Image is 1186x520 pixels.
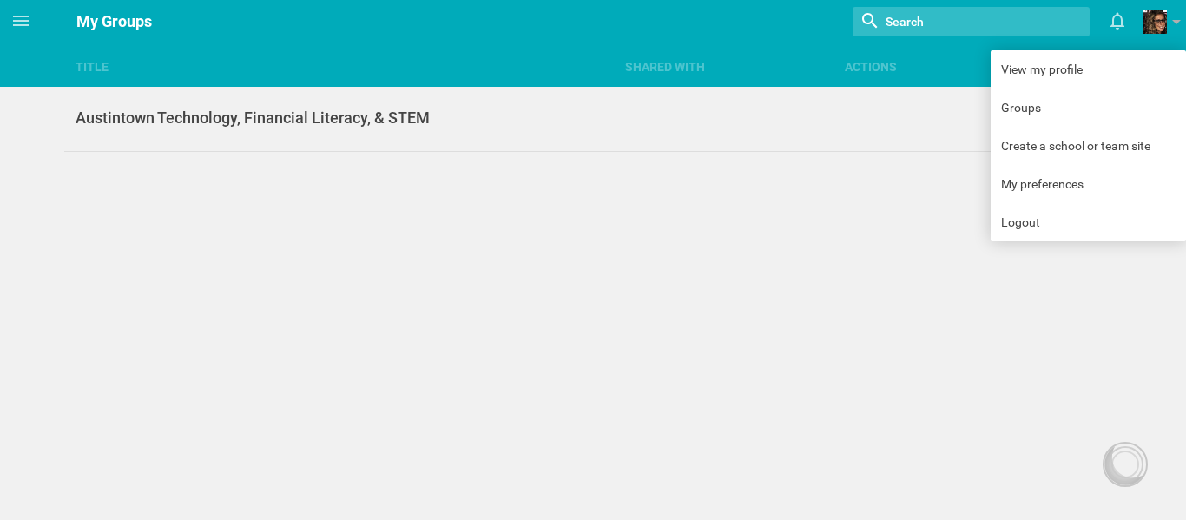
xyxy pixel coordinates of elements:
a: Austintown Technology, Financial Literacy, & STEM [64,87,1163,152]
div: Actions [833,58,1163,76]
div: Shared with [614,58,833,76]
input: Search [884,10,1025,33]
div: Austintown Technology, Financial Literacy, & STEM [64,108,614,128]
div: Title [64,58,614,76]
